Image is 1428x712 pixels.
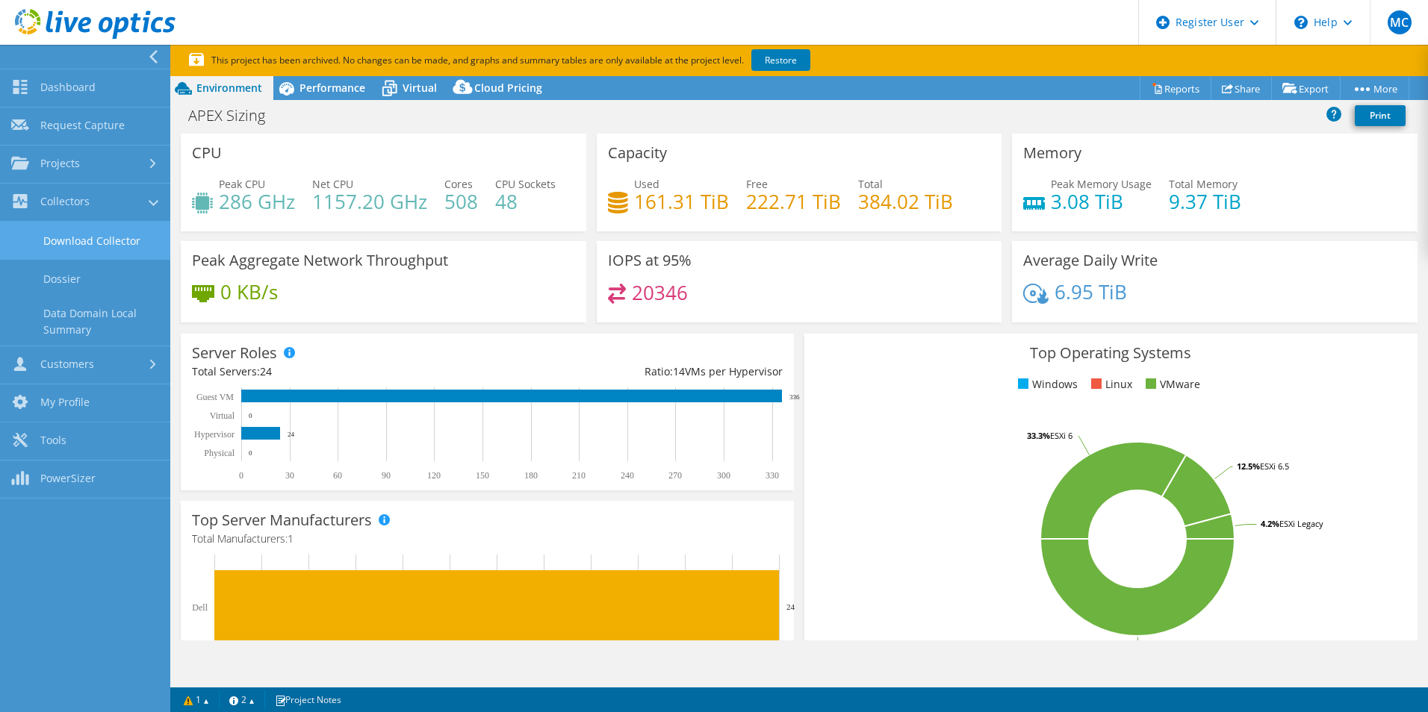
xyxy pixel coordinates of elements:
[487,363,782,380] div: Ratio: VMs per Hypervisor
[1294,16,1308,29] svg: \n
[196,81,262,95] span: Environment
[746,177,768,191] span: Free
[181,107,288,124] h1: APEX Sizing
[312,193,427,210] h4: 1157.20 GHz
[1140,77,1211,100] a: Reports
[1340,77,1409,100] a: More
[194,429,235,440] text: Hypervisor
[858,193,953,210] h4: 384.02 TiB
[173,690,220,709] a: 1
[285,470,294,481] text: 30
[192,145,222,161] h3: CPU
[495,193,556,210] h4: 48
[382,470,391,481] text: 90
[427,470,441,481] text: 120
[333,470,342,481] text: 60
[192,602,208,613] text: Dell
[476,470,489,481] text: 150
[717,470,730,481] text: 300
[1237,460,1260,472] tspan: 12.5%
[495,177,556,191] span: CPU Sockets
[1023,145,1081,161] h3: Memory
[1050,430,1072,441] tspan: ESXi 6
[239,470,243,481] text: 0
[192,531,783,547] h4: Total Manufacturers:
[1169,177,1238,191] span: Total Memory
[1260,460,1289,472] tspan: ESXi 6.5
[299,81,365,95] span: Performance
[196,392,234,402] text: Guest VM
[444,177,473,191] span: Cores
[192,252,448,269] h3: Peak Aggregate Network Throughput
[288,531,294,546] span: 1
[746,193,841,210] h4: 222.71 TiB
[192,512,372,528] h3: Top Server Manufacturers
[1087,376,1132,393] li: Linux
[634,177,659,191] span: Used
[1014,376,1078,393] li: Windows
[210,410,235,421] text: Virtual
[1279,518,1323,529] tspan: ESXi Legacy
[1142,376,1200,393] li: VMware
[1169,193,1241,210] h4: 9.37 TiB
[403,81,437,95] span: Virtual
[621,470,634,481] text: 240
[608,145,667,161] h3: Capacity
[249,449,252,457] text: 0
[219,193,295,210] h4: 286 GHz
[192,345,277,361] h3: Server Roles
[524,470,538,481] text: 180
[288,431,295,438] text: 24
[1023,252,1158,269] h3: Average Daily Write
[673,364,685,378] span: 14
[1027,430,1050,441] tspan: 33.3%
[219,690,265,709] a: 2
[249,412,252,419] text: 0
[751,49,810,71] a: Restore
[858,177,883,191] span: Total
[766,470,779,481] text: 330
[668,470,682,481] text: 270
[260,364,272,378] span: 24
[789,393,800,401] text: 336
[189,52,921,69] p: This project has been archived. No changes can be made, and graphs and summary tables are only av...
[1271,77,1341,100] a: Export
[1055,284,1127,300] h4: 6.95 TiB
[1355,105,1406,126] a: Print
[474,81,542,95] span: Cloud Pricing
[786,602,795,611] text: 24
[264,690,352,709] a: Project Notes
[219,177,265,191] span: Peak CPU
[444,193,478,210] h4: 508
[1211,77,1272,100] a: Share
[816,345,1406,361] h3: Top Operating Systems
[220,284,278,300] h4: 0 KB/s
[1051,193,1152,210] h4: 3.08 TiB
[312,177,353,191] span: Net CPU
[1261,518,1279,529] tspan: 4.2%
[192,363,487,380] div: Total Servers:
[632,284,688,301] h4: 20346
[608,252,692,269] h3: IOPS at 95%
[1051,177,1152,191] span: Peak Memory Usage
[204,448,235,458] text: Physical
[634,193,729,210] h4: 161.31 TiB
[1388,10,1412,34] span: MC
[572,470,586,481] text: 210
